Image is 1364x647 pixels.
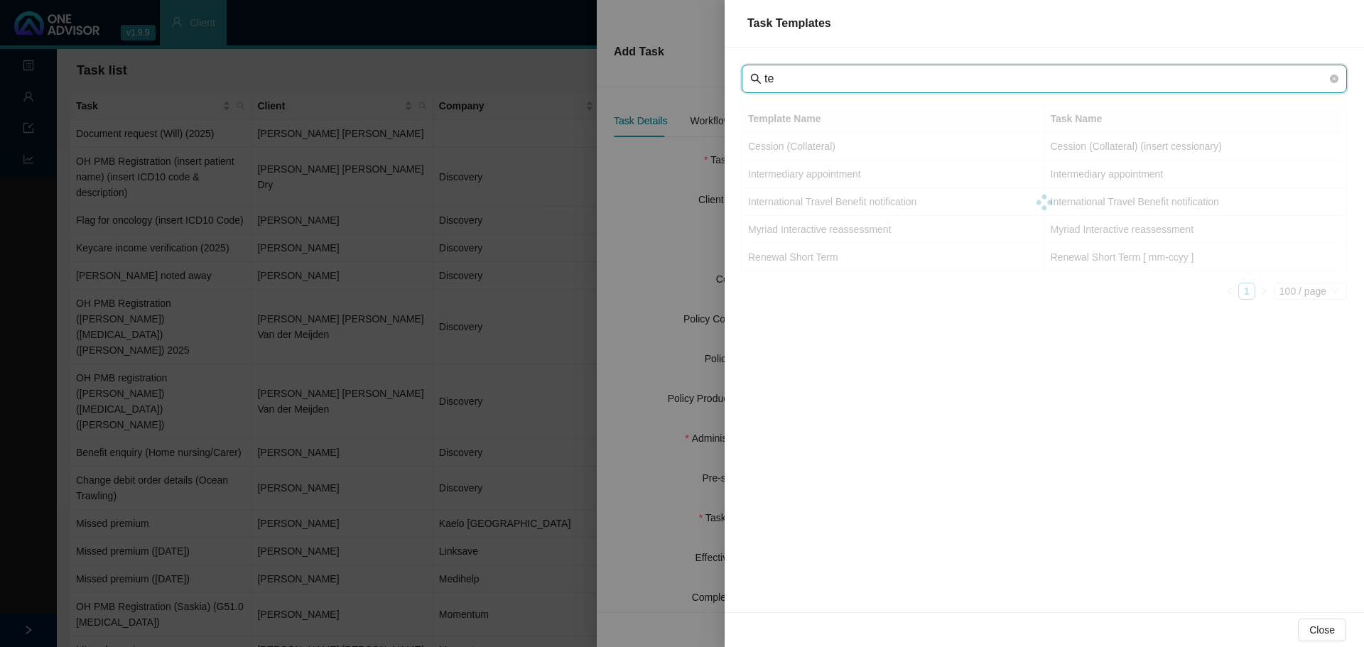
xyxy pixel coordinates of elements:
[1330,72,1338,85] span: close-circle
[750,73,762,85] span: search
[747,17,831,29] span: Task Templates
[1298,619,1346,641] button: Close
[764,70,1327,87] input: Task Template Name
[1330,75,1338,83] span: close-circle
[1309,622,1335,638] span: Close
